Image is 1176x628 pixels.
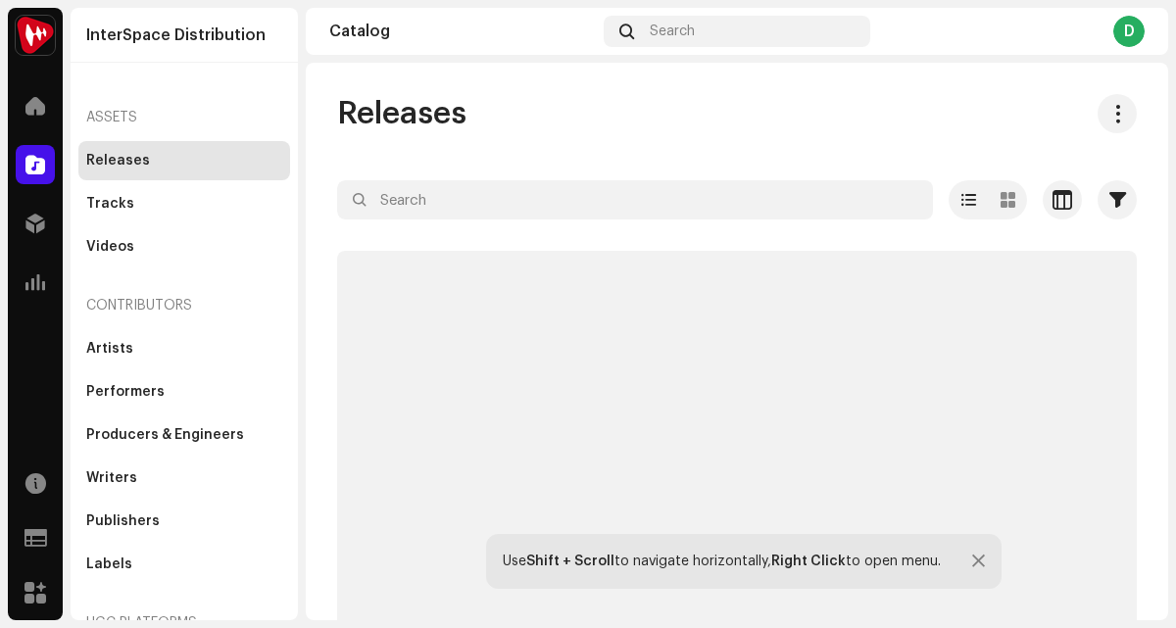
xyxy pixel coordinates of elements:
re-m-nav-item: Labels [78,545,290,584]
re-m-nav-item: Videos [78,227,290,266]
div: Use to navigate horizontally, to open menu. [503,554,941,569]
strong: Shift + Scroll [526,555,614,568]
strong: Right Click [771,555,846,568]
div: Releases [86,153,150,169]
div: Videos [86,239,134,255]
re-m-nav-item: Publishers [78,502,290,541]
div: Artists [86,341,133,357]
div: Producers & Engineers [86,427,244,443]
re-m-nav-item: Producers & Engineers [78,415,290,455]
div: Publishers [86,513,160,529]
div: Labels [86,556,132,572]
re-a-nav-header: Contributors [78,282,290,329]
div: Tracks [86,196,134,212]
img: 632e49d6-d763-4750-9166-d3cb9de33393 [16,16,55,55]
re-m-nav-item: Artists [78,329,290,368]
input: Search [337,180,933,219]
re-m-nav-item: Performers [78,372,290,411]
re-m-nav-item: Releases [78,141,290,180]
div: Writers [86,470,137,486]
div: Performers [86,384,165,400]
span: Releases [337,94,466,133]
re-m-nav-item: Writers [78,459,290,498]
re-m-nav-item: Tracks [78,184,290,223]
span: Search [650,24,695,39]
div: D [1113,16,1145,47]
div: Catalog [329,24,596,39]
re-a-nav-header: Assets [78,94,290,141]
